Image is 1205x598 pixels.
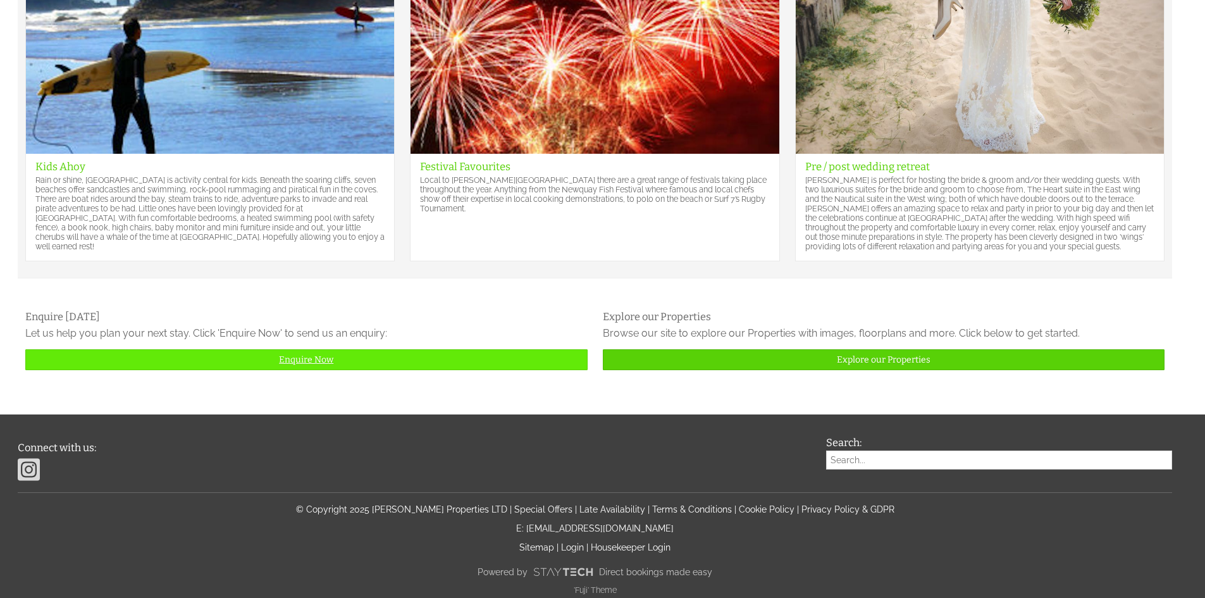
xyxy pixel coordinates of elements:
[591,542,670,552] a: Housekeeper Login
[516,523,674,533] a: E: [EMAIL_ADDRESS][DOMAIN_NAME]
[519,542,554,552] a: Sitemap
[579,504,645,514] a: Late Availability
[575,504,577,514] span: |
[797,504,799,514] span: |
[796,175,1164,251] p: [PERSON_NAME] is perfect for hosting the bride & groom and/or their wedding guests. With two luxu...
[603,349,1165,370] a: Explore our Properties
[25,327,588,339] p: Let us help you plan your next stay. Click 'Enquire Now' to send us an enquiry:
[296,504,507,514] a: © Copyright 2025 [PERSON_NAME] Properties LTD
[648,504,650,514] span: |
[35,160,85,173] a: Kids Ahoy
[18,585,1172,595] p: 'Fuji' Theme
[826,437,1173,449] h3: Search:
[652,504,732,514] a: Terms & Conditions
[603,327,1165,339] p: Browse our site to explore our Properties with images, floorplans and more. Click below to get st...
[18,457,40,482] img: Instagram
[603,311,1165,323] h3: Explore our Properties
[18,561,1172,583] a: Powered byDirect bookings made easy
[734,504,736,514] span: |
[510,504,512,514] span: |
[801,504,894,514] a: Privacy Policy & GDPR
[557,542,559,552] span: |
[411,175,779,213] p: Local to [PERSON_NAME][GEOGRAPHIC_DATA] there are a great range of festivals taking place through...
[25,349,588,370] a: Enquire Now
[586,542,588,552] span: |
[805,160,930,173] a: Pre / post wedding retreat
[826,451,1173,470] input: Search...
[26,175,394,251] p: Rain or shine, [GEOGRAPHIC_DATA] is activity central for kids. Beneath the soaring cliffs, seven ...
[420,160,510,173] a: Festival Favourites
[739,504,794,514] a: Cookie Policy
[561,542,584,552] a: Login
[18,442,803,454] h3: Connect with us:
[25,311,588,323] h3: Enquire [DATE]
[514,504,572,514] a: Special Offers
[533,564,593,580] img: scrumpy.png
